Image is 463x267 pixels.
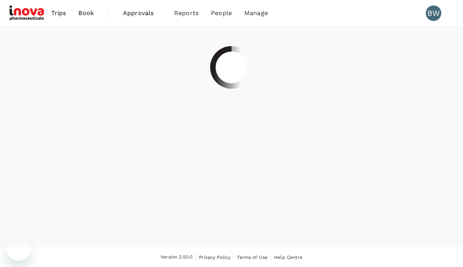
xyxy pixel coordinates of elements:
[6,236,31,261] iframe: Button to launch messaging window
[9,5,45,22] img: iNova Pharmaceuticals
[78,9,94,18] span: Book
[174,9,199,18] span: Reports
[426,5,441,21] div: BW
[274,253,302,262] a: Help Centre
[237,253,268,262] a: Terms of Use
[199,253,230,262] a: Privacy Policy
[244,9,268,18] span: Manage
[237,255,268,260] span: Terms of Use
[51,9,66,18] span: Trips
[211,9,232,18] span: People
[274,255,302,260] span: Help Centre
[161,253,192,261] span: Version 3.50.0
[123,9,162,18] span: Approvals
[199,255,230,260] span: Privacy Policy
